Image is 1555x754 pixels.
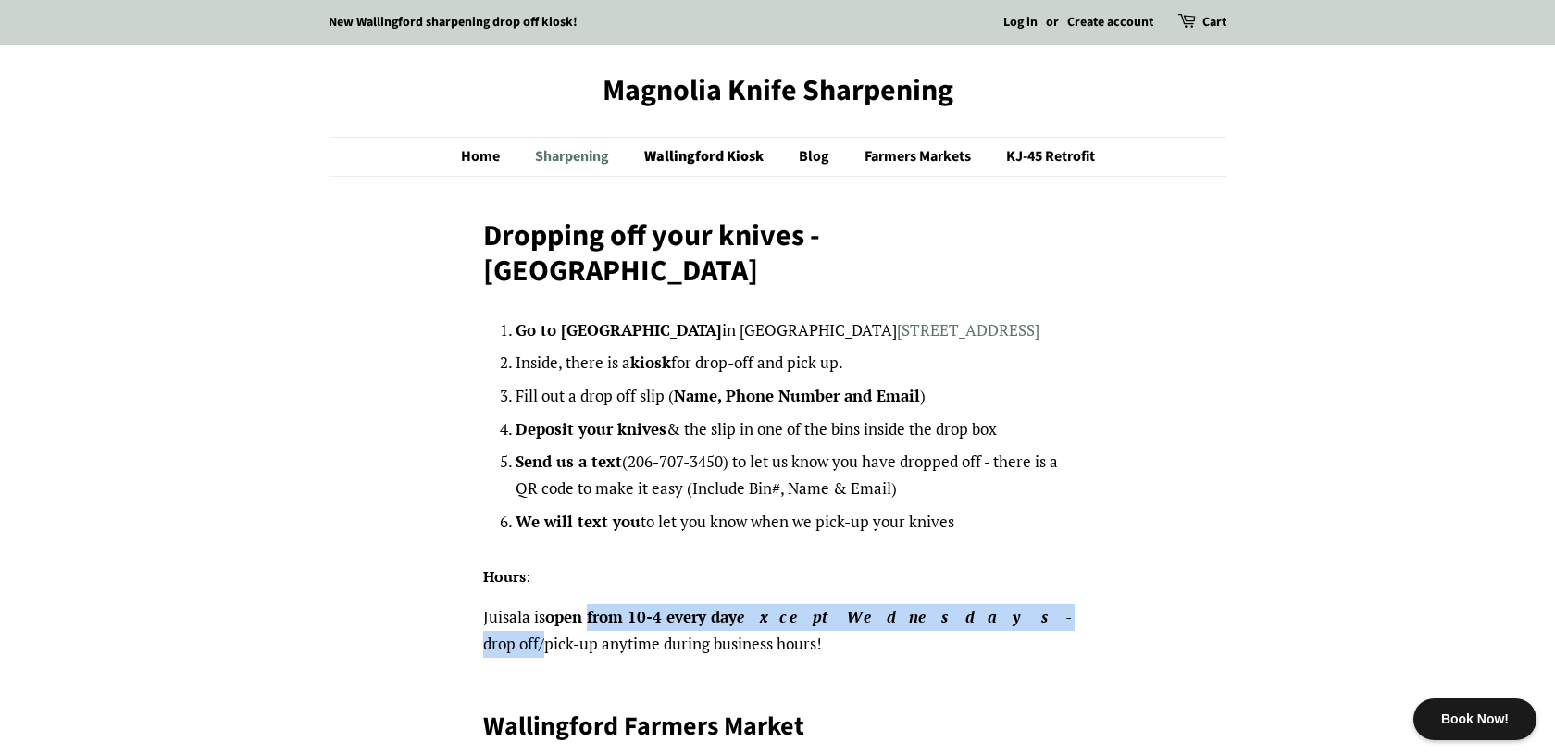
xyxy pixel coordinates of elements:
[516,418,666,439] strong: Deposit your knives
[516,451,622,472] strong: Send us a text
[516,383,1073,410] li: Fill out a drop off slip ( )
[851,138,989,176] a: Farmers Markets
[483,566,526,587] strong: Hours
[1413,698,1536,740] div: Book Now!
[897,319,1039,340] a: [STREET_ADDRESS]
[461,138,518,176] a: Home
[516,509,1073,536] li: to let you know when we pick-up your knives
[516,511,641,532] strong: We will text you
[516,449,1073,502] li: (206-707-3450) to let us know you have dropped off - there is a QR code to make it easy (Include ...
[737,606,1065,627] em: except Wednesdays
[1202,12,1226,34] a: Cart
[483,604,1073,658] p: Juisala is - drop off/pick-up anytime during business hours!
[1067,13,1153,31] a: Create account
[483,710,1073,743] h2: Wallingford Farmers Market
[785,138,848,176] a: Blog
[545,606,1065,627] strong: open from 10-4 every day
[516,319,722,340] strong: Go to [GEOGRAPHIC_DATA]
[516,317,1073,344] li: in [GEOGRAPHIC_DATA]
[630,138,782,176] a: Wallingford Kiosk
[992,138,1095,176] a: KJ-45 Retrofit
[483,218,1073,290] h1: Dropping off your knives - [GEOGRAPHIC_DATA]
[1003,13,1038,31] a: Log in
[329,13,578,31] a: New Wallingford sharpening drop off kiosk!
[329,73,1226,108] a: Magnolia Knife Sharpening
[526,566,530,587] span: :
[521,138,628,176] a: Sharpening
[516,416,1073,443] li: & the slip in one of the bins inside the drop box
[1046,12,1059,34] li: or
[516,350,1073,377] li: Inside, there is a for drop-off and pick up.
[630,352,671,373] strong: kiosk
[674,385,920,406] strong: Name, Phone Number and Email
